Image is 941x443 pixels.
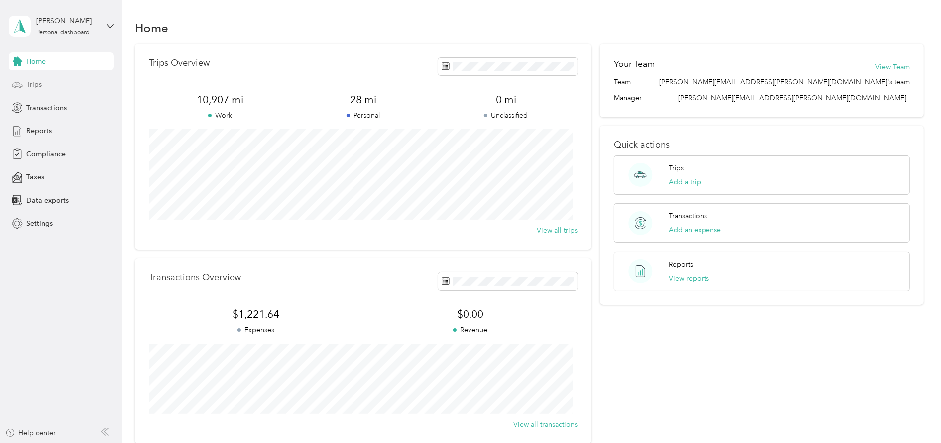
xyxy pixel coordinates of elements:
p: Work [149,110,292,121]
span: Transactions [26,103,67,113]
button: Add a trip [669,177,701,187]
p: Transactions Overview [149,272,241,283]
button: Help center [5,428,56,438]
span: 10,907 mi [149,93,292,107]
p: Unclassified [435,110,578,121]
span: Reports [26,126,52,136]
p: Expenses [149,325,363,335]
span: $0.00 [363,307,578,321]
p: Revenue [363,325,578,335]
p: Trips Overview [149,58,210,68]
span: 28 mi [292,93,435,107]
p: Quick actions [614,140,910,150]
div: [PERSON_NAME] [36,16,99,26]
p: Transactions [669,211,707,221]
h2: Your Team [614,58,655,70]
span: Team [614,77,631,87]
button: View all trips [537,225,578,236]
button: View Team [875,62,910,72]
button: View reports [669,273,709,284]
span: [PERSON_NAME][EMAIL_ADDRESS][PERSON_NAME][DOMAIN_NAME]'s team [659,77,910,87]
div: Personal dashboard [36,30,90,36]
span: Settings [26,218,53,229]
span: [PERSON_NAME][EMAIL_ADDRESS][PERSON_NAME][DOMAIN_NAME] [678,94,906,102]
p: Personal [292,110,435,121]
p: Trips [669,163,684,173]
span: Compliance [26,149,66,159]
span: Trips [26,79,42,90]
span: $1,221.64 [149,307,363,321]
span: Home [26,56,46,67]
p: Reports [669,259,693,270]
span: Data exports [26,195,69,206]
span: Manager [614,93,642,103]
span: Taxes [26,172,44,182]
button: View all transactions [513,419,578,430]
iframe: Everlance-gr Chat Button Frame [885,387,941,443]
h1: Home [135,23,168,33]
button: Add an expense [669,225,721,235]
span: 0 mi [435,93,578,107]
